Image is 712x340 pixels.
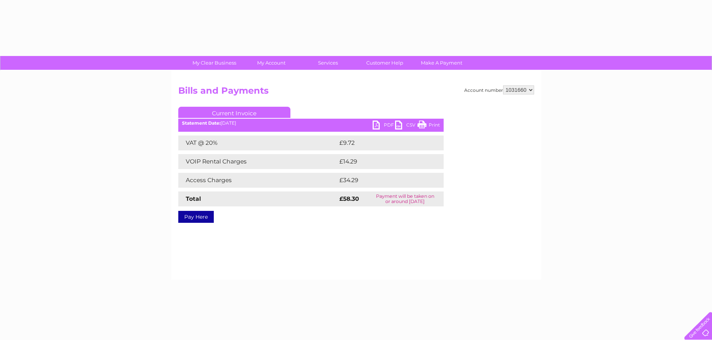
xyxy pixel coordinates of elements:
td: VOIP Rental Charges [178,154,337,169]
td: £9.72 [337,135,426,150]
a: My Clear Business [184,56,245,70]
td: Access Charges [178,173,337,188]
td: Payment will be taken on or around [DATE] [367,191,444,206]
strong: Total [186,195,201,202]
a: Make A Payment [411,56,472,70]
td: £14.29 [337,154,428,169]
strong: £58.30 [339,195,359,202]
a: Customer Help [354,56,416,70]
a: CSV [395,121,417,131]
a: Pay Here [178,211,214,223]
b: Statement Date: [182,120,221,126]
td: £34.29 [337,173,429,188]
a: My Account [240,56,302,70]
a: Services [297,56,359,70]
a: Print [417,121,440,131]
a: PDF [373,121,395,131]
div: [DATE] [178,121,444,126]
a: Current Invoice [178,107,290,118]
h2: Bills and Payments [178,85,534,100]
td: VAT @ 20% [178,135,337,150]
div: Account number [464,85,534,94]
